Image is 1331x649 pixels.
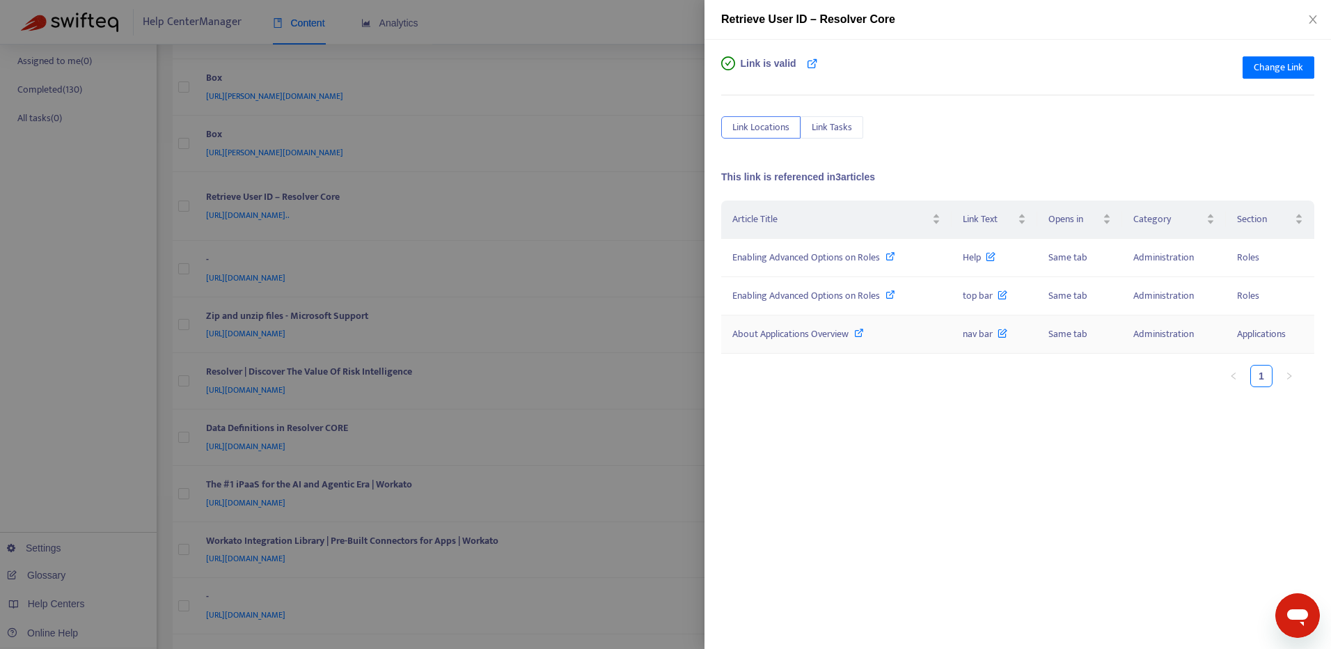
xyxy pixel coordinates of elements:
button: Link Locations [721,116,801,139]
span: Roles [1237,249,1259,265]
li: 1 [1250,365,1273,387]
span: Link Locations [732,120,789,135]
span: Same tab [1048,249,1087,265]
span: Category [1133,212,1204,227]
th: Category [1122,201,1226,239]
button: Link Tasks [801,116,863,139]
th: Opens in [1037,201,1122,239]
button: Close [1303,13,1323,26]
span: About Applications Overview [732,326,849,342]
th: Section [1226,201,1314,239]
th: Link Text [952,201,1037,239]
span: Same tab [1048,326,1087,342]
span: This link is referenced in 3 articles [721,171,875,182]
span: Same tab [1048,288,1087,304]
span: Opens in [1048,212,1100,227]
span: Enabling Advanced Options on Roles [732,288,880,304]
span: Administration [1133,249,1194,265]
span: Change Link [1254,60,1303,75]
a: 1 [1251,366,1272,386]
span: Retrieve User ID – Resolver Core [721,13,895,25]
span: Article Title [732,212,929,227]
span: Applications [1237,326,1286,342]
button: Change Link [1243,56,1314,79]
span: Roles [1237,288,1259,304]
span: Help [963,249,995,265]
li: Next Page [1278,365,1300,387]
span: top bar [963,288,1007,304]
button: left [1222,365,1245,387]
span: left [1229,372,1238,380]
span: close [1307,14,1318,25]
span: Administration [1133,288,1194,304]
span: Link Tasks [812,120,852,135]
span: Section [1237,212,1292,227]
span: nav bar [963,326,1007,342]
span: right [1285,372,1293,380]
iframe: Button to launch messaging window [1275,593,1320,638]
span: Administration [1133,326,1194,342]
span: check-circle [721,56,735,70]
button: right [1278,365,1300,387]
span: Link is valid [741,56,796,84]
th: Article Title [721,201,952,239]
li: Previous Page [1222,365,1245,387]
span: Link Text [963,212,1014,227]
span: Enabling Advanced Options on Roles [732,249,880,265]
